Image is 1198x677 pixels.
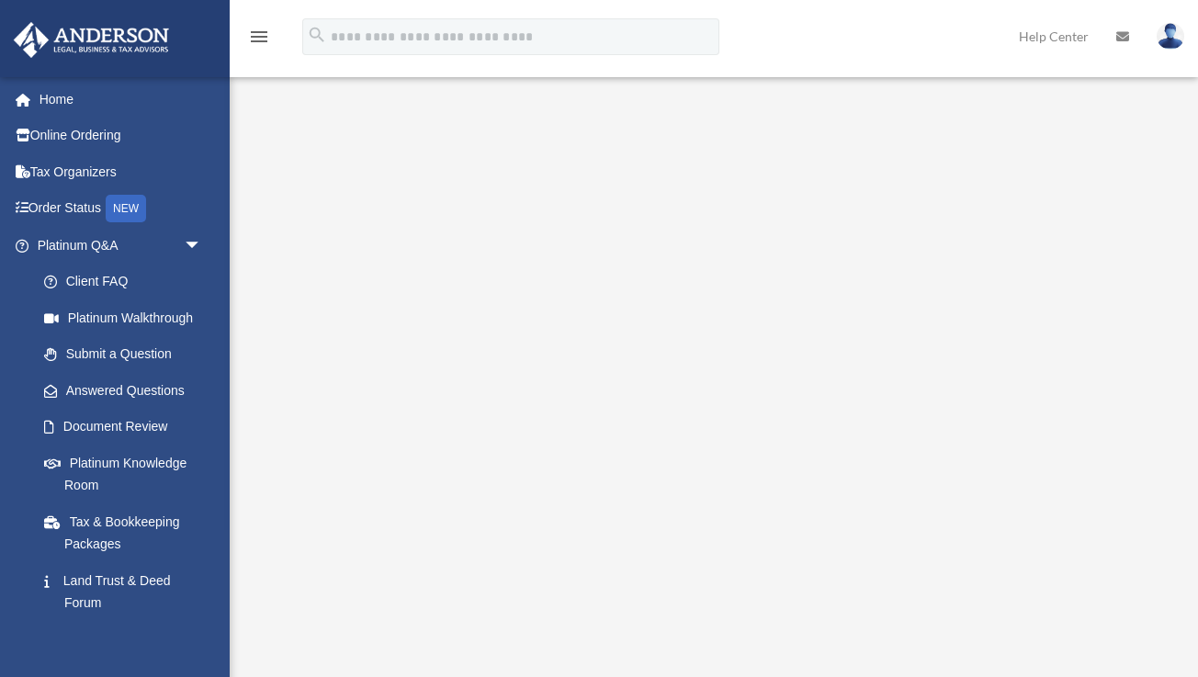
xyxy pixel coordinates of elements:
a: Home [13,81,230,118]
a: Order StatusNEW [13,190,230,228]
i: search [307,25,327,45]
a: Tax Organizers [13,153,230,190]
a: Document Review [26,409,230,446]
a: menu [248,32,270,48]
iframe: <span data-mce-type="bookmark" style="display: inline-block; width: 0px; overflow: hidden; line-h... [248,102,1175,617]
a: Submit a Question [26,336,230,373]
a: Land Trust & Deed Forum [26,562,230,621]
img: User Pic [1157,23,1184,50]
img: Anderson Advisors Platinum Portal [8,22,175,58]
i: menu [248,26,270,48]
a: Platinum Walkthrough [26,299,220,336]
a: Platinum Knowledge Room [26,445,230,503]
div: NEW [106,195,146,222]
a: Tax & Bookkeeping Packages [26,503,230,562]
a: Online Ordering [13,118,230,154]
span: arrow_drop_down [184,227,220,265]
a: Client FAQ [26,264,230,300]
a: Answered Questions [26,372,230,409]
a: Platinum Q&Aarrow_drop_down [13,227,230,264]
